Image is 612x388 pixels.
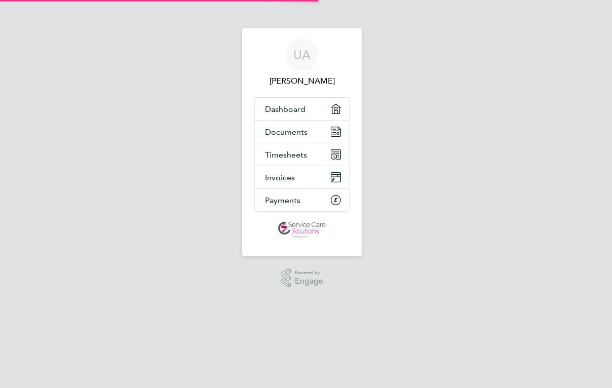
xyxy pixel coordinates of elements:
span: UA [293,48,311,61]
a: Timesheets [255,143,349,166]
nav: Main navigation [242,28,362,256]
a: Invoices [255,166,349,188]
span: Payments [265,196,300,205]
a: Payments [255,189,349,211]
span: Documents [265,127,308,137]
a: Dashboard [255,98,349,120]
a: Powered byEngage [281,268,324,288]
span: Powered by [295,268,323,277]
span: Urfan Amar [254,75,349,87]
img: servicecare-logo-retina.png [278,222,326,238]
span: Invoices [265,173,295,182]
span: Dashboard [265,104,305,114]
a: Go to home page [254,222,349,238]
a: Documents [255,121,349,143]
span: Engage [295,277,323,286]
span: Timesheets [265,150,307,160]
a: UA[PERSON_NAME] [254,38,349,87]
